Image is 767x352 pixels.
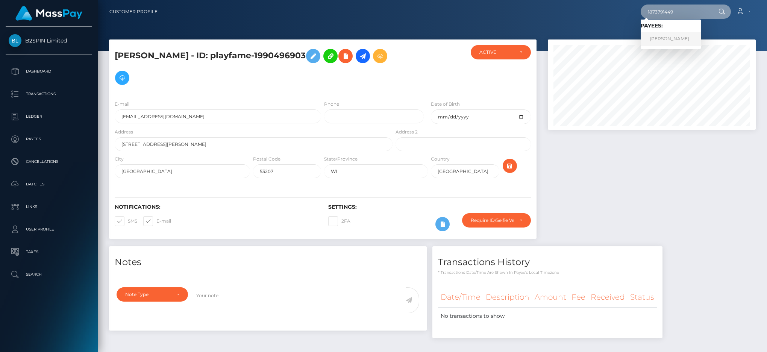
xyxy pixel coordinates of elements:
a: Ledger [6,107,92,126]
label: 2FA [328,216,350,226]
a: Cancellations [6,152,92,171]
p: User Profile [9,224,89,235]
h4: Transactions History [438,256,657,269]
a: Transactions [6,85,92,103]
p: Taxes [9,246,89,258]
p: * Transactions date/time are shown in payee's local timezone [438,270,657,275]
label: Phone [324,101,339,108]
img: B2SPIN Limited [9,34,21,47]
p: Cancellations [9,156,89,167]
a: Payees [6,130,92,149]
div: Require ID/Selfie Verification [471,217,514,223]
label: E-mail [115,101,129,108]
label: State/Province [324,156,358,162]
th: Date/Time [438,287,483,308]
a: Dashboard [6,62,92,81]
h5: [PERSON_NAME] - ID: playfame-1990496903 [115,45,388,89]
th: Description [483,287,532,308]
a: Links [6,197,92,216]
label: Country [431,156,450,162]
p: Ledger [9,111,89,122]
span: B2SPIN Limited [6,37,92,44]
h6: Notifications: [115,204,317,210]
label: SMS [115,216,137,226]
a: Taxes [6,243,92,261]
h4: Notes [115,256,421,269]
p: Batches [9,179,89,190]
label: Address [115,129,133,135]
p: Dashboard [9,66,89,77]
label: E-mail [143,216,171,226]
label: City [115,156,124,162]
p: Payees [9,134,89,145]
label: Postal Code [253,156,280,162]
input: Search... [641,5,711,19]
p: Search [9,269,89,280]
td: No transactions to show [438,308,657,325]
img: MassPay Logo [15,6,82,21]
a: Initiate Payout [356,49,370,63]
th: Amount [532,287,569,308]
button: ACTIVE [471,45,531,59]
a: Batches [6,175,92,194]
a: Search [6,265,92,284]
button: Note Type [117,287,188,302]
th: Fee [569,287,588,308]
th: Received [588,287,628,308]
button: Require ID/Selfie Verification [462,213,531,228]
div: Note Type [125,291,171,297]
p: Links [9,201,89,212]
label: Address 2 [396,129,418,135]
h6: Payees: [641,23,701,29]
h6: Settings: [328,204,531,210]
p: Transactions [9,88,89,100]
div: ACTIVE [479,49,513,55]
label: Date of Birth [431,101,460,108]
a: Customer Profile [109,4,158,20]
a: [PERSON_NAME] [641,32,701,46]
a: User Profile [6,220,92,239]
th: Status [628,287,657,308]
